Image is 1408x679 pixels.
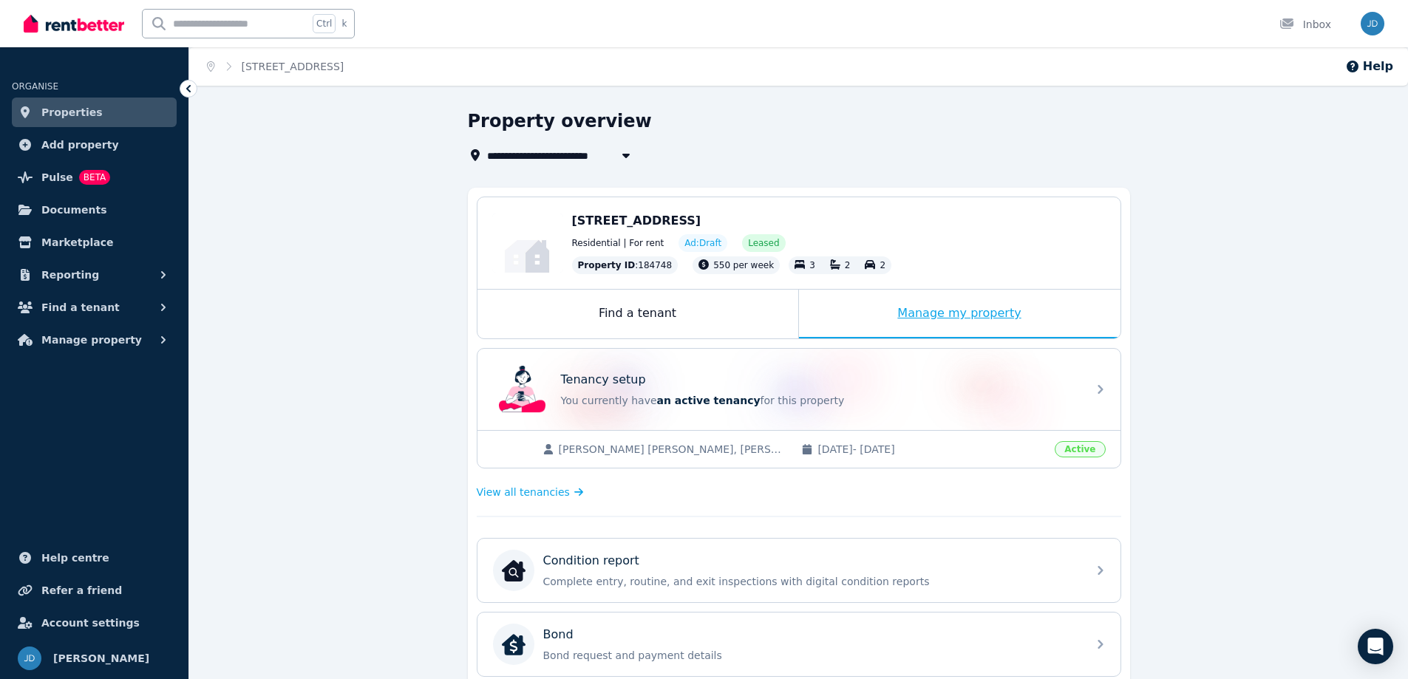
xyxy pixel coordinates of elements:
span: Property ID [578,259,636,271]
div: Find a tenant [477,290,798,338]
span: 2 [845,260,851,270]
span: BETA [79,170,110,185]
span: Active [1055,441,1105,457]
button: Manage property [12,325,177,355]
div: Inbox [1279,17,1331,32]
span: Ad: Draft [684,237,721,249]
a: Condition reportCondition reportComplete entry, routine, and exit inspections with digital condit... [477,539,1120,602]
span: Marketplace [41,233,113,251]
span: [PERSON_NAME] [53,649,149,667]
p: Tenancy setup [561,371,646,389]
img: RentBetter [24,13,124,35]
span: k [341,18,347,30]
p: Condition report [543,552,639,570]
span: Residential | For rent [572,237,664,249]
span: [PERSON_NAME] [PERSON_NAME], [PERSON_NAME] [559,442,787,457]
span: Leased [748,237,779,249]
button: Help [1345,58,1393,75]
img: John Davies [1361,12,1384,35]
img: John Davies [18,646,41,670]
img: Tenancy setup [499,366,546,413]
p: Bond [543,626,574,644]
a: Account settings [12,608,177,638]
span: 2 [880,260,885,270]
a: Documents [12,195,177,225]
button: Find a tenant [12,293,177,322]
a: Help centre [12,543,177,573]
a: BondBondBond request and payment details [477,613,1120,676]
img: Bond [502,632,526,656]
div: Open Intercom Messenger [1358,629,1393,664]
span: Documents [41,201,107,219]
h1: Property overview [468,109,652,133]
span: [STREET_ADDRESS] [572,214,701,228]
span: View all tenancies [477,485,570,499]
button: Reporting [12,260,177,290]
span: Reporting [41,266,99,284]
a: [STREET_ADDRESS] [242,61,344,72]
a: View all tenancies [477,485,584,499]
span: Pulse [41,168,73,186]
span: an active tenancy [657,395,761,406]
p: You currently have for this property [561,393,1078,408]
a: Marketplace [12,228,177,257]
span: ORGANISE [12,81,58,92]
a: PulseBETA [12,163,177,192]
span: [DATE] - [DATE] [817,442,1046,457]
span: 550 per week [713,260,774,270]
a: Add property [12,130,177,160]
p: Complete entry, routine, and exit inspections with digital condition reports [543,574,1078,589]
a: Tenancy setupTenancy setupYou currently havean active tenancyfor this property [477,349,1120,430]
span: Find a tenant [41,298,120,316]
span: 3 [809,260,815,270]
img: Condition report [502,559,526,582]
span: Properties [41,103,103,121]
span: Refer a friend [41,581,122,599]
a: Refer a friend [12,576,177,605]
span: Account settings [41,614,140,632]
div: Manage my property [799,290,1120,338]
span: Add property [41,136,119,154]
span: Manage property [41,331,142,349]
a: Properties [12,98,177,127]
p: Bond request and payment details [543,648,1078,663]
span: Help centre [41,549,109,567]
span: Ctrl [313,14,336,33]
nav: Breadcrumb [189,47,361,86]
div: : 184748 [572,256,679,274]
